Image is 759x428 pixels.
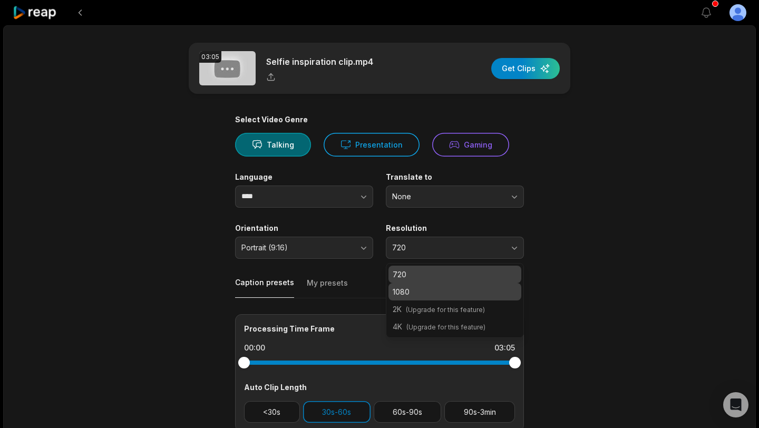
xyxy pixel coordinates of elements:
div: Open Intercom Messenger [723,392,748,417]
button: Talking [235,133,311,157]
div: Auto Clip Length [244,382,515,393]
button: Gaming [432,133,509,157]
label: Orientation [235,223,373,233]
span: Portrait (9:16) [241,243,352,252]
button: Caption presets [235,277,294,298]
button: <30s [244,401,300,423]
div: Processing Time Frame [244,323,515,334]
p: 2K [393,304,517,315]
button: 30s-60s [303,401,371,423]
button: Portrait (9:16) [235,237,373,259]
div: Select Video Genre [235,115,524,124]
div: 03:05 [199,51,221,63]
div: 00:00 [244,343,265,353]
div: 720 [386,263,524,338]
label: Translate to [386,172,524,182]
button: Get Clips [491,58,560,79]
button: 90s-3min [444,401,515,423]
span: (Upgrade for this feature) [406,323,485,331]
span: None [392,192,503,201]
button: My presets [307,278,348,298]
div: 03:05 [494,343,515,353]
p: 1080 [393,286,517,297]
p: Selfie inspiration clip.mp4 [266,55,373,68]
button: 60s-90s [374,401,442,423]
label: Language [235,172,373,182]
span: (Upgrade for this feature) [406,306,485,314]
label: Resolution [386,223,524,233]
p: 4K [393,321,517,332]
span: 720 [392,243,503,252]
button: 720 [386,237,524,259]
button: None [386,186,524,208]
p: 720 [393,269,517,280]
button: Presentation [324,133,420,157]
